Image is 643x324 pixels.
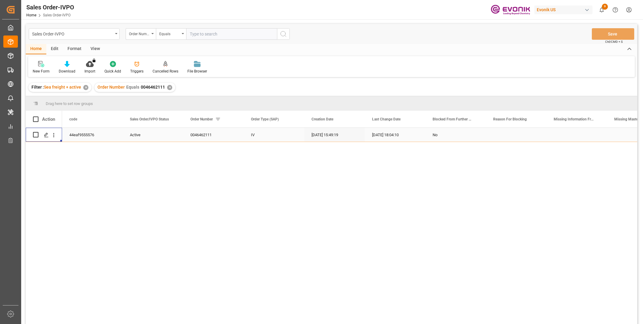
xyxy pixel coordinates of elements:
img: Evonik-brand-mark-Deep-Purple-RGB.jpeg_1700498283.jpeg [491,5,530,15]
div: Action [42,116,55,122]
div: [DATE] 15:49:19 [304,128,365,142]
button: show 9 new notifications [595,3,608,17]
span: code [69,117,77,121]
a: Home [26,13,36,17]
div: Sales Order-IVPO [26,3,74,12]
div: ✕ [83,85,88,90]
span: Drag here to set row groups [46,101,93,106]
input: Type to search [186,28,277,40]
div: Press SPACE to select this row. [26,128,62,142]
span: Order Number [190,117,213,121]
div: Download [59,69,75,74]
span: Blocked From Further Processing [433,117,473,121]
div: Equals [159,30,180,37]
div: New Form [33,69,50,74]
div: 0046462111 [183,128,244,142]
span: Filter : [31,85,44,89]
span: Creation Date [312,117,333,121]
button: open menu [29,28,120,40]
div: Active [130,128,176,142]
div: Quick Add [104,69,121,74]
div: Edit [46,44,63,54]
button: Save [592,28,634,40]
div: [DATE] 18:04:10 [365,128,425,142]
button: Help Center [608,3,622,17]
button: search button [277,28,290,40]
button: open menu [126,28,156,40]
div: View [86,44,104,54]
div: Order Number [129,30,150,37]
div: Format [63,44,86,54]
span: Order Type (SAP) [251,117,279,121]
button: open menu [156,28,186,40]
span: 0046462111 [141,85,165,89]
span: Order Number [97,85,125,89]
div: Sales Order-IVPO [32,30,113,37]
span: Equals [126,85,139,89]
div: ✕ [167,85,172,90]
div: Triggers [130,69,143,74]
button: Evonik US [534,4,595,15]
span: Last Change Date [372,117,401,121]
span: Sales Order/IVPO Status [130,117,169,121]
span: Reason For Blocking [493,117,527,121]
div: Cancelled Rows [153,69,178,74]
span: 9 [602,4,608,10]
div: File Browser [187,69,207,74]
div: 44eaf9555576 [62,128,123,142]
div: Evonik US [534,5,592,14]
span: Ctrl/CMD + S [605,39,623,44]
div: No [433,128,479,142]
span: Missing Information From Header [554,117,594,121]
div: Home [26,44,46,54]
div: IV [244,128,304,142]
span: Sea freight + active [44,85,81,89]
